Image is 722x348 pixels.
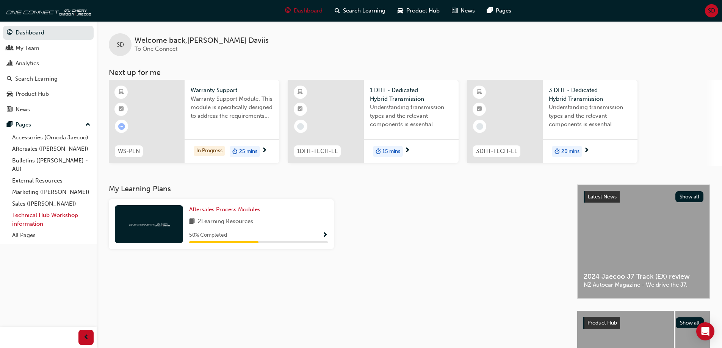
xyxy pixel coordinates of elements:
[406,6,440,15] span: Product Hub
[16,44,39,53] div: My Team
[3,41,94,55] a: My Team
[496,6,511,15] span: Pages
[85,120,91,130] span: up-icon
[322,231,328,240] button: Show Progress
[239,147,257,156] span: 25 mins
[460,6,475,15] span: News
[7,122,13,128] span: pages-icon
[9,198,94,210] a: Sales ([PERSON_NAME])
[118,123,125,130] span: learningRecordVerb_ATTEMPT-icon
[298,87,303,97] span: learningResourceType_ELEARNING-icon
[9,209,94,229] a: Technical Hub Workshop information
[109,80,279,163] a: WS-PENWarranty SupportWarranty Support Module. This module is specifically designed to address th...
[7,76,12,83] span: search-icon
[584,191,703,203] a: Latest NewsShow all
[3,103,94,117] a: News
[189,231,227,240] span: 50 % Completed
[16,120,31,129] div: Pages
[191,86,273,95] span: Warranty Support
[189,206,260,213] span: Aftersales Process Modules
[16,59,39,68] div: Analytics
[135,36,269,45] span: Welcome back , [PERSON_NAME] Daviis
[16,90,49,98] div: Product Hub
[232,147,238,156] span: duration-icon
[198,217,253,226] span: 2 Learning Resources
[9,229,94,241] a: All Pages
[577,184,710,299] a: Latest NewsShow all2024 Jaecoo J7 Track (EX) reviewNZ Autocar Magazine - We drive the J7.
[587,320,617,326] span: Product Hub
[392,3,446,19] a: car-iconProduct Hub
[16,105,30,114] div: News
[297,147,338,156] span: 1DHT-TECH-EL
[584,281,703,289] span: NZ Autocar Magazine - We drive the J7.
[554,147,560,156] span: duration-icon
[452,6,457,16] span: news-icon
[705,4,718,17] button: SD
[3,72,94,86] a: Search Learning
[584,272,703,281] span: 2024 Jaecoo J7 Track (EX) review
[675,191,704,202] button: Show all
[476,147,517,156] span: 3DHT-TECH-EL
[135,45,177,52] span: To One Connect
[3,56,94,70] a: Analytics
[189,217,195,226] span: book-icon
[297,123,304,130] span: learningRecordVerb_NONE-icon
[477,87,482,97] span: learningResourceType_ELEARNING-icon
[376,147,381,156] span: duration-icon
[7,91,13,98] span: car-icon
[118,147,140,156] span: WS-PEN
[588,194,617,200] span: Latest News
[194,146,225,156] div: In Progress
[4,3,91,18] img: oneconnect
[262,147,267,154] span: next-icon
[446,3,481,19] a: news-iconNews
[476,123,483,130] span: learningRecordVerb_NONE-icon
[404,147,410,154] span: next-icon
[9,175,94,187] a: External Resources
[189,205,263,214] a: Aftersales Process Modules
[7,60,13,67] span: chart-icon
[3,24,94,118] button: DashboardMy TeamAnalyticsSearch LearningProduct HubNews
[15,75,58,83] div: Search Learning
[294,6,323,15] span: Dashboard
[329,3,392,19] a: search-iconSearch Learning
[109,184,565,193] h3: My Learning Plans
[487,6,493,16] span: pages-icon
[322,232,328,239] span: Show Progress
[9,132,94,144] a: Accessories (Omoda Jaecoo)
[549,86,631,103] span: 3 DHT - Dedicated Hybrid Transmission
[676,317,704,328] button: Show all
[370,103,453,129] span: Understanding transmission types and the relevant components is essential knowledge required for ...
[9,143,94,155] a: Aftersales ([PERSON_NAME])
[128,220,170,228] img: oneconnect
[335,6,340,16] span: search-icon
[7,45,13,52] span: people-icon
[583,317,704,329] a: Product HubShow all
[298,105,303,114] span: booktick-icon
[467,80,637,163] a: 3DHT-TECH-EL3 DHT - Dedicated Hybrid TransmissionUnderstanding transmission types and the relevan...
[549,103,631,129] span: Understanding transmission types and the relevant components is essential knowledge required for ...
[477,105,482,114] span: booktick-icon
[285,6,291,16] span: guage-icon
[382,147,400,156] span: 15 mins
[584,147,589,154] span: next-icon
[288,80,459,163] a: 1DHT-TECH-EL1 DHT - Dedicated Hybrid TransmissionUnderstanding transmission types and the relevan...
[3,118,94,132] button: Pages
[7,106,13,113] span: news-icon
[561,147,579,156] span: 20 mins
[481,3,517,19] a: pages-iconPages
[119,87,124,97] span: learningResourceType_ELEARNING-icon
[343,6,385,15] span: Search Learning
[708,6,715,15] span: SD
[398,6,403,16] span: car-icon
[97,68,722,77] h3: Next up for me
[119,105,124,114] span: booktick-icon
[279,3,329,19] a: guage-iconDashboard
[117,41,124,49] span: SD
[191,95,273,120] span: Warranty Support Module. This module is specifically designed to address the requirements and pro...
[370,86,453,103] span: 1 DHT - Dedicated Hybrid Transmission
[9,186,94,198] a: Marketing ([PERSON_NAME])
[3,87,94,101] a: Product Hub
[696,322,714,340] div: Open Intercom Messenger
